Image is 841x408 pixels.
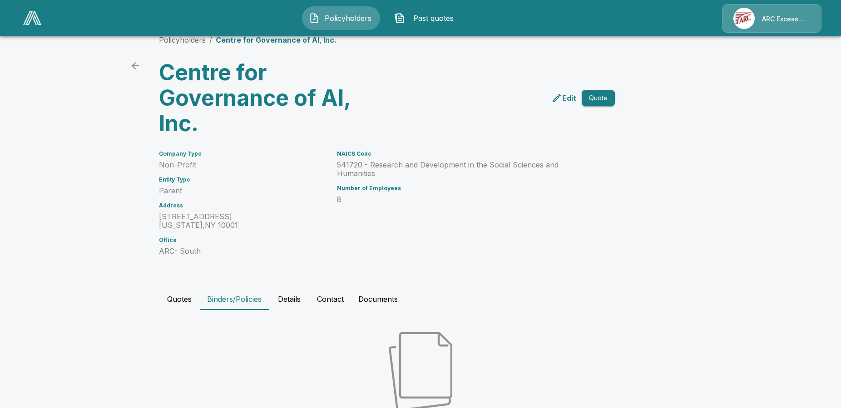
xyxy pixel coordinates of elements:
h6: Company Type [159,151,326,157]
h3: Centre for Governance of AI, Inc. [159,60,383,136]
button: Contact [310,288,351,310]
h6: Address [159,202,326,209]
p: Non-Profit [159,161,326,169]
a: back [126,57,144,75]
button: Binders/Policies [200,288,269,310]
button: Documents [351,288,405,310]
img: Policyholders Icon [309,13,320,24]
img: Past quotes Icon [394,13,405,24]
span: Past quotes [409,13,459,24]
li: / [209,34,212,45]
a: Agency IconARC Excess & Surplus [722,4,821,33]
button: Quotes [159,288,200,310]
p: 541720 - Research and Development in the Social Sciences and Humanities [337,161,593,178]
p: [STREET_ADDRESS] [US_STATE] , NY 10001 [159,212,326,230]
img: Agency Icon [733,8,755,29]
h6: Number of Employees [337,185,593,192]
button: Past quotes IconPast quotes [387,6,465,30]
h6: Office [159,237,326,243]
nav: breadcrumb [159,34,336,45]
h6: NAICS Code [337,151,593,157]
span: Policyholders [323,13,373,24]
button: Details [269,288,310,310]
p: Centre for Governance of AI, Inc. [216,34,336,45]
p: ARC- South [159,247,326,256]
img: AA Logo [23,11,41,25]
p: ARC Excess & Surplus [762,15,810,24]
h6: Entity Type [159,177,326,183]
a: Policyholders [159,35,206,44]
a: edit [549,91,578,105]
p: Edit [562,93,576,103]
p: 8 [337,195,593,204]
p: Parent [159,187,326,195]
button: Policyholders IconPolicyholders [302,6,380,30]
div: policyholder tabs [159,288,682,310]
button: Quote [582,90,615,107]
